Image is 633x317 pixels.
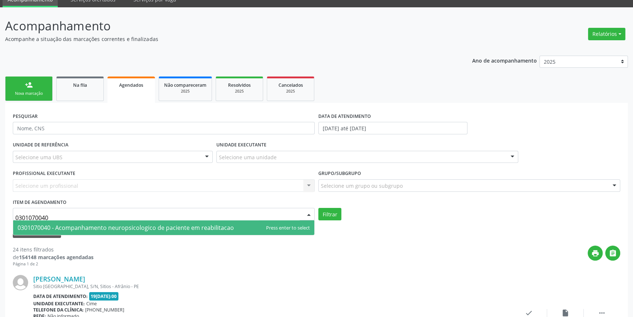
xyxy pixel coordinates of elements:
[13,261,94,267] div: Página 1 de 2
[561,309,569,317] i: insert_drive_file
[318,168,361,179] label: Grupo/Subgrupo
[278,82,303,88] span: Cancelados
[89,292,119,301] span: 19[DATE]:00
[272,89,309,94] div: 2025
[18,224,234,232] span: 0301070040 - Acompanhamento neuropsicologico de paciente em reabilitacao
[598,309,606,317] i: 
[119,82,143,88] span: Agendados
[19,254,94,261] strong: 154148 marcações agendadas
[33,275,85,283] a: [PERSON_NAME]
[13,122,315,134] input: Nome, CNS
[13,168,75,179] label: PROFISSIONAL EXECUTANTE
[228,82,251,88] span: Resolvidos
[15,210,300,225] input: Selecionar procedimento
[13,253,94,261] div: de
[605,246,620,261] button: 
[86,301,97,307] span: Cime
[33,293,88,299] b: Data de atendimento:
[321,182,403,190] span: Selecione um grupo ou subgrupo
[588,246,603,261] button: print
[216,139,266,151] label: UNIDADE EXECUTANTE
[13,139,68,151] label: UNIDADE DE REFERÊNCIA
[85,307,124,313] span: [PHONE_NUMBER]
[5,35,441,43] p: Acompanhe a situação das marcações correntes e finalizadas
[13,246,94,253] div: 24 itens filtrados
[25,81,33,89] div: person_add
[588,28,625,40] button: Relatórios
[525,309,533,317] i: check
[5,17,441,35] p: Acompanhamento
[13,197,67,208] label: Item de agendamento
[164,82,206,88] span: Não compareceram
[318,208,341,220] button: Filtrar
[221,89,258,94] div: 2025
[33,307,84,313] b: Telefone da clínica:
[609,249,617,257] i: 
[164,89,206,94] div: 2025
[591,249,599,257] i: print
[219,153,277,161] span: Selecione uma unidade
[33,301,85,307] b: Unidade executante:
[11,91,47,96] div: Nova marcação
[318,111,371,122] label: DATA DE ATENDIMENTO
[73,82,87,88] span: Na fila
[472,56,537,65] p: Ano de acompanhamento
[13,275,28,290] img: img
[33,283,511,290] div: Sitio [GEOGRAPHIC_DATA], S/N, Sitios - Afrânio - PE
[15,153,62,161] span: Selecione uma UBS
[13,111,38,122] label: PESQUISAR
[318,122,467,134] input: Selecione um intervalo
